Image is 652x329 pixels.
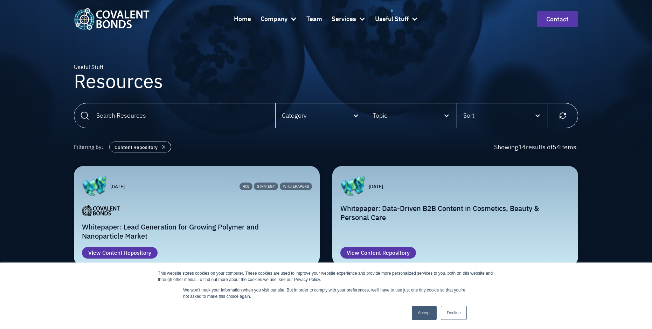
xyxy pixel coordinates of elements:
div: Topic [366,103,457,128]
span: 54 [553,143,560,151]
div: ROI [240,183,252,191]
a: [DATE]ROIStrategyWhitepapersWhitepaper: Lead Generation for Growing Polymer and Nanoparticle Mark... [74,166,320,267]
span: 14 [518,143,526,151]
div: View [88,249,101,257]
a: Home [234,9,251,28]
div: Category [276,103,366,128]
a: [DATE]Whitepaper: Data-Driven B2B Content in Cosmetics, Beauty & Personal CareViewContent Repository [332,166,578,267]
div: Showing results of items. [494,142,578,152]
p: We won't track your information when you visit our site. But in order to comply with your prefere... [183,287,469,300]
h1: Resources [74,71,163,90]
div: Content Repository [115,144,158,151]
div: View [347,249,359,257]
a: Accept [412,306,437,320]
div: Content Repository [361,249,410,257]
div: Filtering by: [74,141,103,153]
div: Team [306,14,322,24]
div: Useful Stuff [375,14,409,24]
div: Whitepapers [280,183,312,191]
div: Sort [463,111,474,120]
div: Content Repository [102,249,151,257]
div: Useful Stuff [74,63,163,71]
a: Decline [441,306,467,320]
div: Company [261,14,287,24]
h2: Whitepaper: Data-Driven B2B Content in Cosmetics, Beauty & Personal Care [340,204,570,222]
p: [DATE] [369,183,383,190]
div: Strategy [254,183,278,191]
a: contact [537,11,578,27]
div: Sort [457,103,547,128]
a: home [74,8,150,29]
div: Home [234,14,251,24]
div: Services [332,14,356,24]
div: Services [332,9,366,28]
div: This website stores cookies on your computer. These cookies are used to improve your website expe... [158,270,494,283]
img: close icon [160,142,168,152]
a: Team [306,9,322,28]
div: Category [282,111,307,120]
h2: Whitepaper: Lead Generation for Growing Polymer and Nanoparticle Market [82,222,312,241]
div: Company [261,9,297,28]
input: Search Resources [74,103,276,128]
div: Useful Stuff [375,9,418,28]
img: Covalent Bonds White / Teal Logo [74,8,150,29]
div: Topic [373,111,387,120]
p: [DATE] [110,183,125,190]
